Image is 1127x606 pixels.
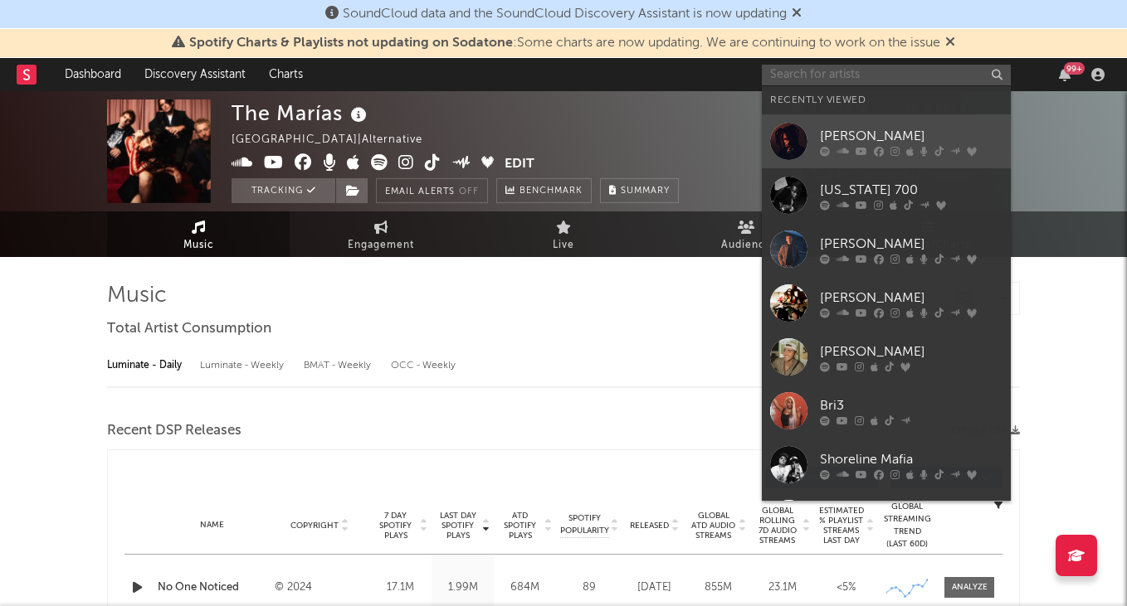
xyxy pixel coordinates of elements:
[820,126,1003,146] div: [PERSON_NAME]
[189,36,513,50] span: Spotify Charts & Playlists not updating on Sodatone
[762,114,1011,168] a: [PERSON_NAME]
[1064,62,1085,75] div: 99 +
[627,579,682,596] div: [DATE]
[343,7,787,21] span: SoundCloud data and the SoundCloud Discovery Assistant is now updating
[189,36,940,50] span: : Some charts are now updating. We are continuing to work on the issue
[290,211,472,257] a: Engagement
[820,288,1003,308] div: [PERSON_NAME]
[348,235,414,255] span: Engagement
[436,511,480,541] span: Last Day Spotify Plays
[762,65,1011,85] input: Search for artists
[560,512,609,537] span: Spotify Popularity
[882,501,932,550] div: Global Streaming Trend (Last 60D)
[945,36,955,50] span: Dismiss
[762,492,1011,545] a: Gunna
[770,90,1003,110] div: Recently Viewed
[232,178,335,203] button: Tracking
[754,579,810,596] div: 23.1M
[820,234,1003,254] div: [PERSON_NAME]
[630,521,669,531] span: Released
[107,319,271,339] span: Total Artist Consumption
[621,187,670,196] span: Summary
[820,449,1003,469] div: Shoreline Mafia
[820,342,1003,361] div: [PERSON_NAME]
[232,99,371,127] div: The Marías
[818,579,874,596] div: <5%
[690,579,746,596] div: 855M
[257,58,315,91] a: Charts
[762,222,1011,276] a: [PERSON_NAME]
[107,211,290,257] a: Music
[505,154,534,175] button: Edit
[1059,68,1071,81] button: 99+
[762,438,1011,492] a: Shoreline Mafia
[53,58,133,91] a: Dashboard
[818,506,864,545] span: Estimated % Playlist Streams Last Day
[200,351,287,380] div: Luminate - Weekly
[600,178,679,203] button: Summary
[762,330,1011,384] a: [PERSON_NAME]
[275,578,365,598] div: © 2024
[183,235,214,255] span: Music
[498,511,542,541] span: ATD Spotify Plays
[459,187,479,196] em: Off
[520,182,583,201] span: Benchmark
[820,395,1003,415] div: Bri3
[133,58,257,91] a: Discovery Assistant
[290,521,339,531] span: Copyright
[158,519,266,531] div: Name
[792,7,802,21] span: Dismiss
[373,511,417,541] span: 7 Day Spotify Plays
[690,511,736,541] span: Global ATD Audio Streams
[232,130,442,150] div: [GEOGRAPHIC_DATA] | Alternative
[472,211,655,257] a: Live
[496,178,592,203] a: Benchmark
[655,211,837,257] a: Audience
[820,180,1003,200] div: [US_STATE] 700
[754,506,800,545] span: Global Rolling 7D Audio Streams
[436,579,490,596] div: 1.99M
[158,579,266,596] a: No One Noticed
[762,384,1011,438] a: Bri3
[762,276,1011,330] a: [PERSON_NAME]
[373,579,427,596] div: 17.1M
[560,579,618,596] div: 89
[391,351,457,380] div: OCC - Weekly
[107,421,242,441] span: Recent DSP Releases
[304,351,374,380] div: BMAT - Weekly
[553,235,574,255] span: Live
[107,351,183,380] div: Luminate - Daily
[498,579,552,596] div: 684M
[762,168,1011,222] a: [US_STATE] 700
[721,235,772,255] span: Audience
[376,178,488,203] button: Email AlertsOff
